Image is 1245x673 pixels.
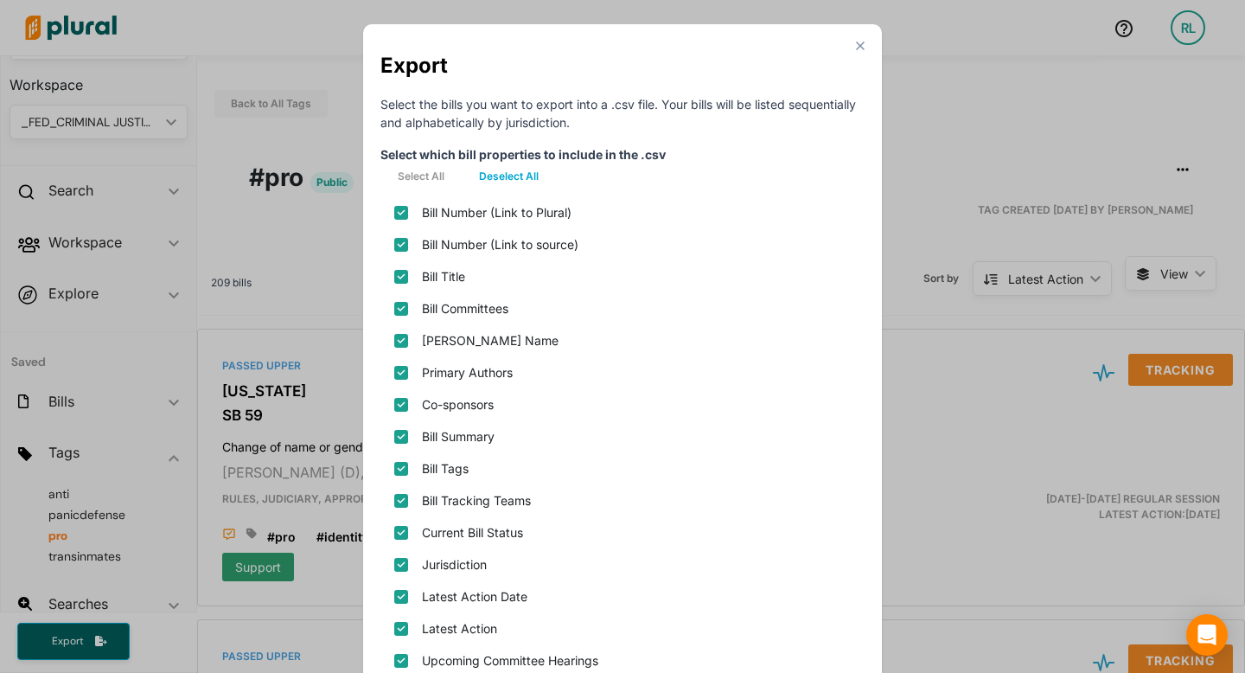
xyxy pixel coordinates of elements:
label: Bill Number (Link to source) [422,235,578,253]
label: Primary Authors [422,363,513,381]
div: Select which bill properties to include in the .csv [380,145,865,163]
label: Jurisdiction [422,555,487,574]
div: Export [380,50,865,81]
button: Select All [380,163,462,189]
label: Latest Action Date [422,587,527,606]
div: Select the bills you want to export into a .csv file. Your bills will be listed sequentially and ... [380,95,865,131]
button: Deselect All [462,163,556,189]
label: Bill Committees [422,299,508,317]
label: Bill Tags [422,459,469,478]
label: Current Bill Status [422,523,523,542]
label: Bill Tracking Teams [422,491,531,510]
label: Latest Action [422,619,497,638]
label: Upcoming Committee Hearings [422,651,598,670]
label: Bill Title [422,267,465,285]
label: Co-sponsors [422,395,494,413]
label: [PERSON_NAME] Name [422,331,559,349]
label: Bill Summary [422,427,495,445]
div: Open Intercom Messenger [1186,614,1228,656]
label: Bill Number (Link to Plural) [422,203,571,221]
